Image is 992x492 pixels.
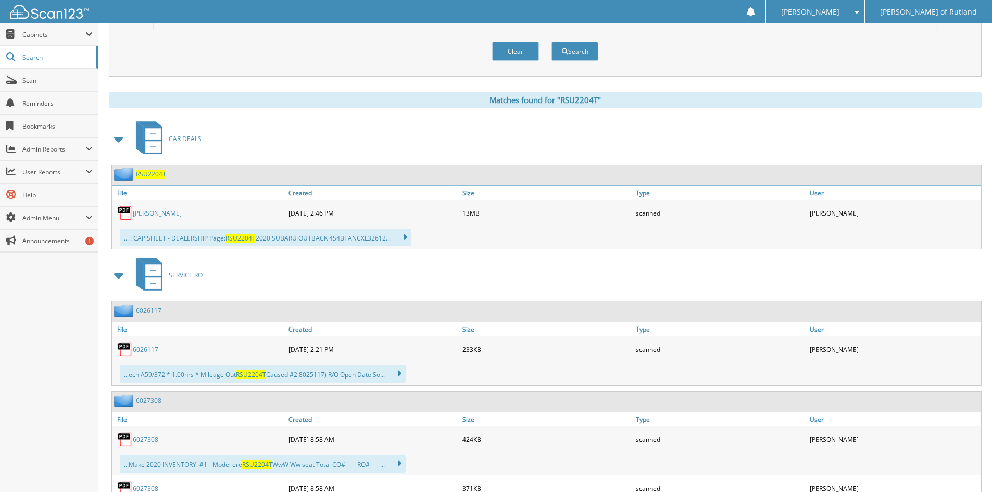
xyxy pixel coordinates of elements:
[460,186,634,200] a: Size
[133,435,158,444] a: 6027308
[10,5,89,19] img: scan123-logo-white.svg
[492,42,539,61] button: Clear
[133,345,158,354] a: 6026117
[242,460,272,469] span: RSU2204T
[633,186,807,200] a: Type
[807,186,981,200] a: User
[130,118,202,159] a: CAR DEALS
[112,412,286,426] a: File
[460,429,634,450] div: 424KB
[807,339,981,360] div: [PERSON_NAME]
[236,370,266,379] span: RSU2204T
[120,455,406,473] div: ...Make 2020 INVENTORY: #1 - Model ere WwW Ww seat Total CO#----- RO#-----...
[807,412,981,426] a: User
[460,322,634,336] a: Size
[117,205,133,221] img: PDF.png
[633,429,807,450] div: scanned
[136,170,166,179] a: RSU2204T
[286,203,460,223] div: [DATE] 2:46 PM
[781,9,839,15] span: [PERSON_NAME]
[633,339,807,360] div: scanned
[120,229,411,246] div: ... : CAP SHEET - DEALERSHIP Page: 2020 SUBARU OUTBACK 4S4BTANCXL32612...
[117,432,133,447] img: PDF.png
[460,203,634,223] div: 13MB
[460,339,634,360] div: 233KB
[109,92,982,108] div: Matches found for "RSU2204T"
[286,186,460,200] a: Created
[22,191,93,199] span: Help
[286,429,460,450] div: [DATE] 8:58 AM
[22,236,93,245] span: Announcements
[169,134,202,143] span: CAR DEALS
[85,237,94,245] div: 1
[22,213,85,222] span: Admin Menu
[807,322,981,336] a: User
[551,42,598,61] button: Search
[136,396,161,405] a: 6027308
[22,30,85,39] span: Cabinets
[22,53,91,62] span: Search
[22,99,93,108] span: Reminders
[460,412,634,426] a: Size
[286,339,460,360] div: [DATE] 2:21 PM
[22,122,93,131] span: Bookmarks
[114,304,136,317] img: folder2.png
[114,168,136,181] img: folder2.png
[940,442,992,492] iframe: Chat Widget
[286,412,460,426] a: Created
[807,203,981,223] div: [PERSON_NAME]
[120,365,406,383] div: ...ech A59/372 * 1.00hrs * Mileage Out Caused #2 8025117) R/O Open Date So...
[112,186,286,200] a: File
[880,9,977,15] span: [PERSON_NAME] of Rutland
[22,145,85,154] span: Admin Reports
[286,322,460,336] a: Created
[130,255,203,296] a: SERVICE RO
[633,322,807,336] a: Type
[633,412,807,426] a: Type
[114,394,136,407] img: folder2.png
[117,342,133,357] img: PDF.png
[225,234,256,243] span: RSU2204T
[136,306,161,315] a: 6026117
[169,271,203,280] span: SERVICE RO
[133,209,182,218] a: [PERSON_NAME]
[633,203,807,223] div: scanned
[22,168,85,176] span: User Reports
[112,322,286,336] a: File
[22,76,93,85] span: Scan
[807,429,981,450] div: [PERSON_NAME]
